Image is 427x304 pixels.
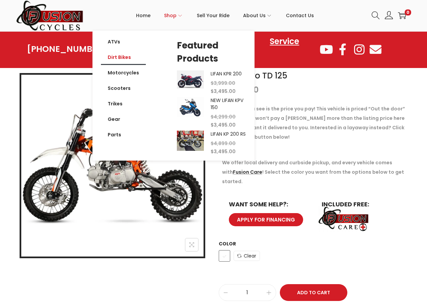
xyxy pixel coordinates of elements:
[211,140,236,147] span: 4,899.00
[177,131,204,151] img: Product Image
[211,88,236,95] span: 3,495.00
[211,148,236,155] span: 3,495.00
[229,213,303,226] a: APPLY FOR FINANCING
[237,217,295,222] span: APPLY FOR FINANCING
[219,240,236,247] label: Color
[398,11,406,20] a: 0
[211,80,235,87] span: 3,999.00
[84,0,367,31] nav: Primary navigation
[229,201,308,207] h6: WANT SOME HELP?:
[211,148,214,155] span: $
[101,34,146,142] nav: Menu
[211,131,246,137] a: LIFAN KP 200 RS
[136,0,151,31] a: Home
[101,96,146,111] a: Trikes
[234,251,260,261] a: Clear
[197,0,230,31] a: Sell Your Ride
[136,7,151,24] span: Home
[286,0,314,31] a: Contact Us
[211,140,214,147] span: $
[27,44,107,54] a: [PHONE_NUMBER]
[322,201,401,207] h6: INCLUDED FREE:
[164,0,183,31] a: Shop
[211,97,243,111] a: NEW LIFAN KPV 150
[101,65,146,80] a: Motorcycles
[101,80,146,96] a: Scooters
[101,127,146,142] a: Parts
[197,7,230,24] span: Sell Your Ride
[211,113,236,120] span: 4,299.00
[243,0,272,31] a: About Us
[233,169,262,175] a: Fusion Care
[164,7,177,24] span: Shop
[101,111,146,127] a: Gear
[219,288,276,297] input: Product quantity
[177,70,204,88] img: Product Image
[101,49,146,65] a: Dirt Bikes
[211,88,214,95] span: $
[286,7,314,24] span: Contact Us
[211,122,214,128] span: $
[263,34,306,49] a: Service
[222,158,408,186] p: We offer local delivery and curbside pickup, and every vehicle comes with ! Select the color you ...
[243,7,266,24] span: About Us
[211,113,214,120] span: $
[177,39,246,65] h5: Featured Products
[280,284,347,301] button: Add to Cart
[211,122,236,128] span: 3,495.00
[211,80,214,87] span: $
[211,70,242,77] a: LIFAN KPR 200
[177,97,204,117] img: Product Image
[222,104,408,142] p: The price you see is the price you pay! This vehicle is priced “Out the door” meaning you won’t p...
[101,34,146,49] a: ATVs
[21,75,204,257] img: NEW Kayo TD 125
